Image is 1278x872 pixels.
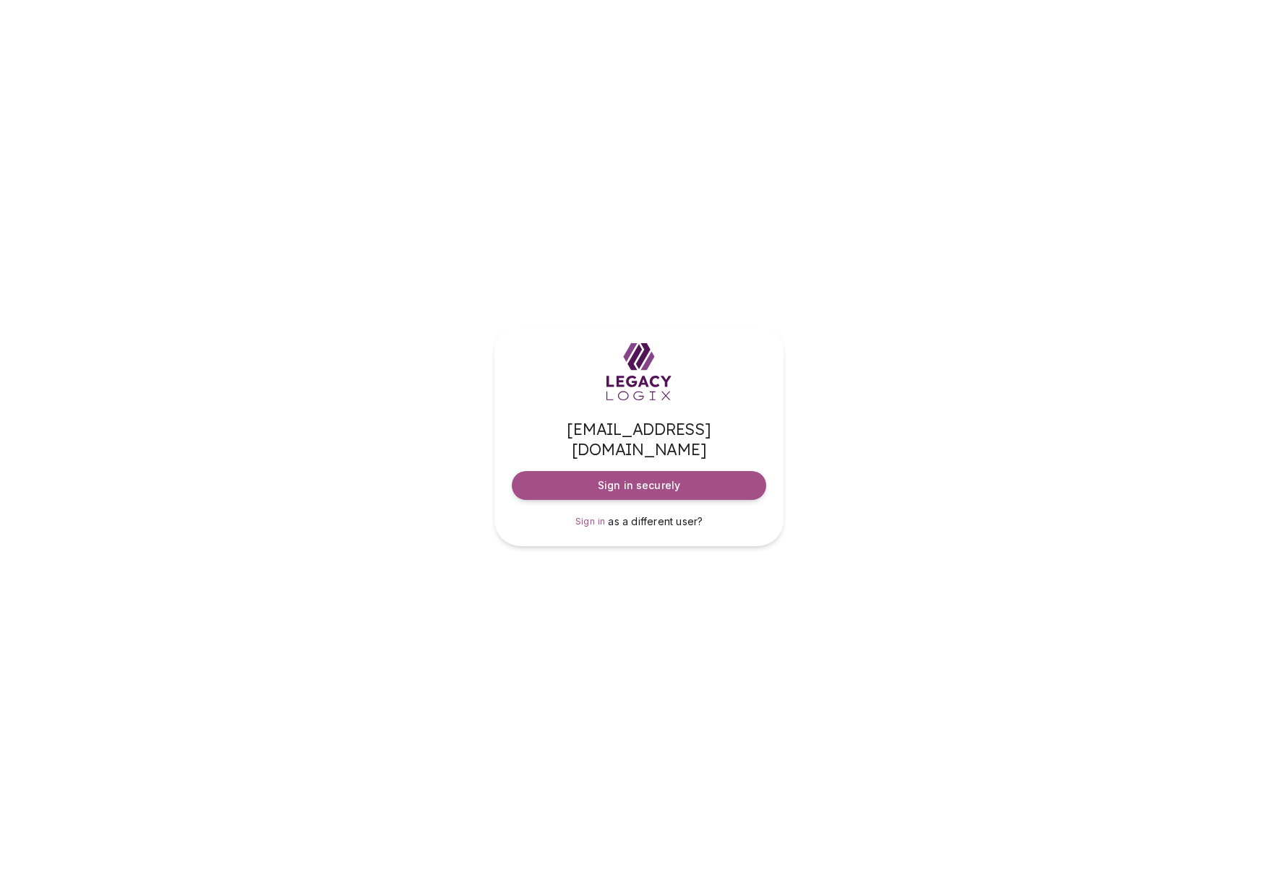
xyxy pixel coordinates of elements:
span: [EMAIL_ADDRESS][DOMAIN_NAME] [512,419,766,459]
span: Sign in securely [598,478,680,493]
button: Sign in securely [512,471,766,500]
a: Sign in [575,514,606,529]
span: Sign in [575,516,606,527]
span: as a different user? [608,515,703,527]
